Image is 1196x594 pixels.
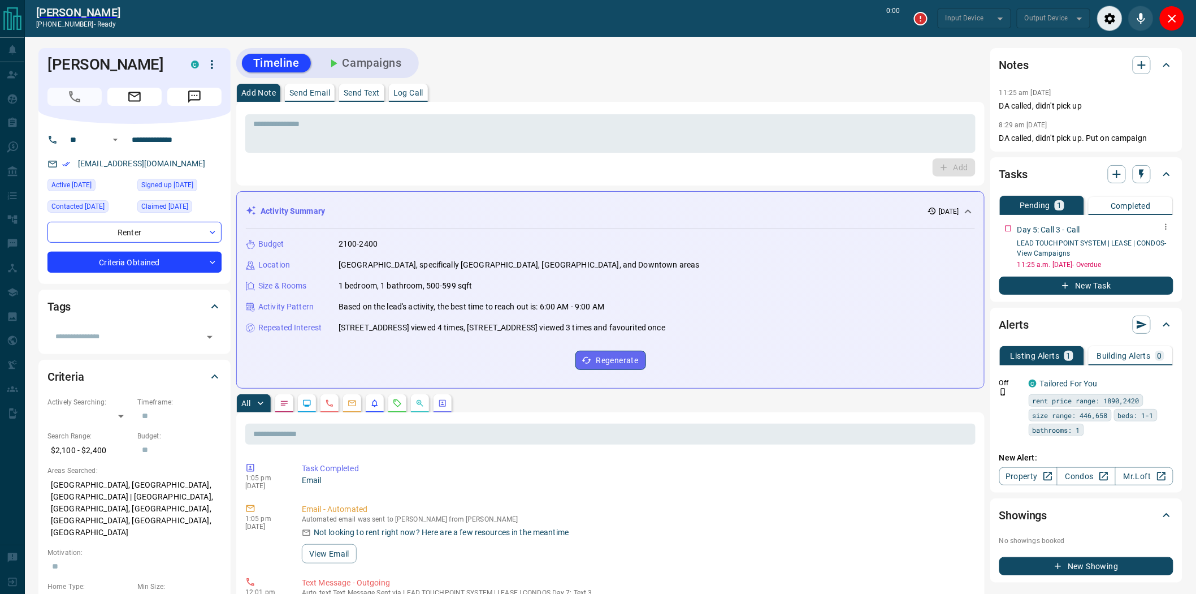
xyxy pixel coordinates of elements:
[141,201,188,212] span: Claimed [DATE]
[1029,380,1037,388] div: condos.ca
[302,463,971,475] p: Task Completed
[999,51,1173,79] div: Notes
[241,399,250,407] p: All
[47,548,222,558] p: Motivation:
[1017,224,1080,236] p: Day 5: Call 3 - Call
[202,329,218,345] button: Open
[302,544,357,563] button: View Email
[78,159,206,168] a: [EMAIL_ADDRESS][DOMAIN_NAME]
[245,482,285,490] p: [DATE]
[137,582,222,592] p: Min Size:
[47,200,132,216] div: Wed Aug 13 2025
[339,322,665,334] p: [STREET_ADDRESS] viewed 4 times, [STREET_ADDRESS] viewed 3 times and favourited once
[47,55,174,74] h1: [PERSON_NAME]
[36,19,120,29] p: [PHONE_NUMBER] -
[47,582,132,592] p: Home Type:
[289,89,330,97] p: Send Email
[62,160,70,168] svg: Email Verified
[51,201,105,212] span: Contacted [DATE]
[1057,201,1061,209] p: 1
[999,502,1173,529] div: Showings
[258,301,314,313] p: Activity Pattern
[999,378,1022,388] p: Off
[393,89,423,97] p: Log Call
[999,89,1051,97] p: 11:25 am [DATE]
[97,20,116,28] span: ready
[999,100,1173,112] p: DA called, didn't pick up
[47,222,222,243] div: Renter
[47,252,222,273] div: Criteria Obtained
[999,536,1173,546] p: No showings booked
[258,238,284,250] p: Budget
[999,506,1047,524] h2: Showings
[242,54,311,72] button: Timeline
[107,88,162,106] span: Email
[575,351,646,370] button: Regenerate
[999,121,1047,129] p: 8:29 am [DATE]
[258,259,290,271] p: Location
[1011,352,1060,360] p: Listing Alerts
[999,467,1058,485] a: Property
[137,200,222,216] div: Wed Nov 24 2021
[1033,410,1108,421] span: size range: 446,658
[1097,352,1151,360] p: Building Alerts
[261,205,325,217] p: Activity Summary
[51,179,92,191] span: Active [DATE]
[1017,260,1173,270] p: 11:25 a.m. [DATE] - Overdue
[1017,239,1167,257] a: LEAD TOUCHPOINT SYSTEM | LEASE | CONDOS- View Campaigns
[999,165,1028,183] h2: Tasks
[1111,202,1151,210] p: Completed
[47,363,222,390] div: Criteria
[47,476,222,542] p: [GEOGRAPHIC_DATA], [GEOGRAPHIC_DATA], [GEOGRAPHIC_DATA] | [GEOGRAPHIC_DATA], [GEOGRAPHIC_DATA], [...
[999,452,1173,464] p: New Alert:
[999,557,1173,575] button: New Showing
[887,6,900,31] p: 0:00
[1159,6,1185,31] div: Close
[344,89,380,97] p: Send Text
[1057,467,1115,485] a: Condos
[302,399,311,408] svg: Lead Browsing Activity
[939,206,959,217] p: [DATE]
[302,503,971,515] p: Email - Automated
[47,441,132,460] p: $2,100 - $2,400
[339,280,473,292] p: 1 bedroom, 1 bathroom, 500-599 sqft
[325,399,334,408] svg: Calls
[438,399,447,408] svg: Agent Actions
[191,61,199,68] div: condos.ca
[393,399,402,408] svg: Requests
[999,132,1173,144] p: DA called, didn't pick up. Put on campaign
[314,527,569,539] p: Not looking to rent right now? Here are a few resources in the meantime
[302,475,971,487] p: Email
[241,89,276,97] p: Add Note
[245,474,285,482] p: 1:05 pm
[1097,6,1123,31] div: Audio Settings
[348,399,357,408] svg: Emails
[999,277,1173,295] button: New Task
[302,577,971,589] p: Text Message - Outgoing
[47,88,102,106] span: Call
[47,397,132,407] p: Actively Searching:
[302,515,971,523] p: Automated email was sent to [PERSON_NAME] from [PERSON_NAME]
[1033,424,1080,436] span: bathrooms: 1
[246,201,975,222] div: Activity Summary[DATE]
[1118,410,1154,421] span: beds: 1-1
[1158,352,1162,360] p: 0
[137,431,222,441] p: Budget:
[1115,467,1173,485] a: Mr.Loft
[258,280,307,292] p: Size & Rooms
[280,399,289,408] svg: Notes
[999,311,1173,338] div: Alerts
[370,399,379,408] svg: Listing Alerts
[47,298,71,316] h2: Tags
[167,88,222,106] span: Message
[339,301,604,313] p: Based on the lead's activity, the best time to reach out is: 6:00 AM - 9:00 AM
[999,388,1007,396] svg: Push Notification Only
[339,259,700,271] p: [GEOGRAPHIC_DATA], specifically [GEOGRAPHIC_DATA], [GEOGRAPHIC_DATA], and Downtown areas
[137,179,222,195] div: Wed Nov 24 2021
[999,56,1029,74] h2: Notes
[999,161,1173,188] div: Tasks
[47,431,132,441] p: Search Range:
[339,238,378,250] p: 2100-2400
[47,466,222,476] p: Areas Searched:
[47,368,84,386] h2: Criteria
